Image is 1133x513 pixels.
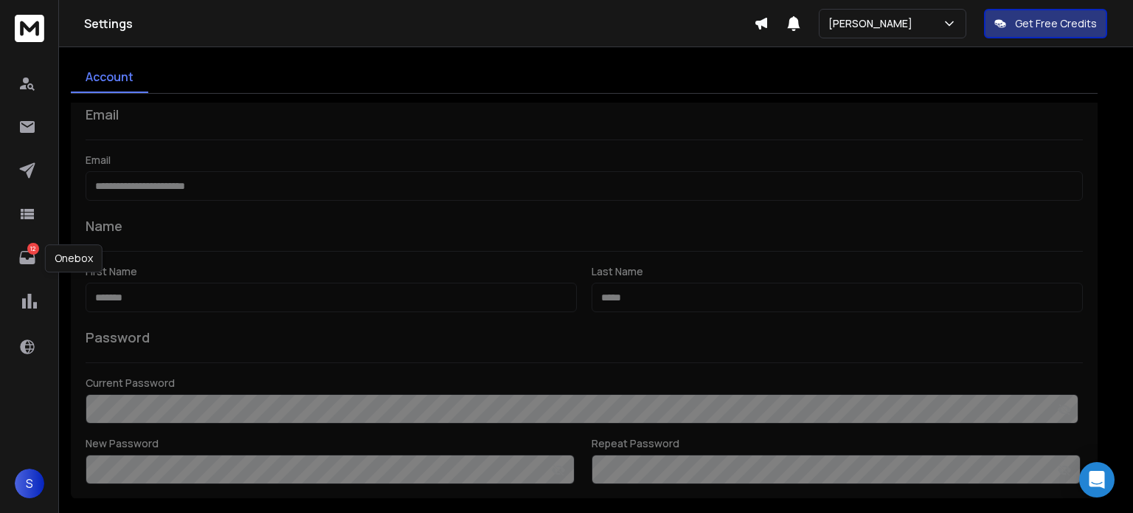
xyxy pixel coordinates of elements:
button: Get Free Credits [984,9,1107,38]
p: 12 [27,243,39,255]
h1: Settings [84,15,754,32]
a: 12 [13,243,42,272]
div: Onebox [45,244,103,272]
button: S [15,469,44,498]
div: Open Intercom Messenger [1079,462,1115,497]
p: Get Free Credits [1015,16,1097,31]
a: Account [71,62,148,93]
p: [PERSON_NAME] [828,16,918,31]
